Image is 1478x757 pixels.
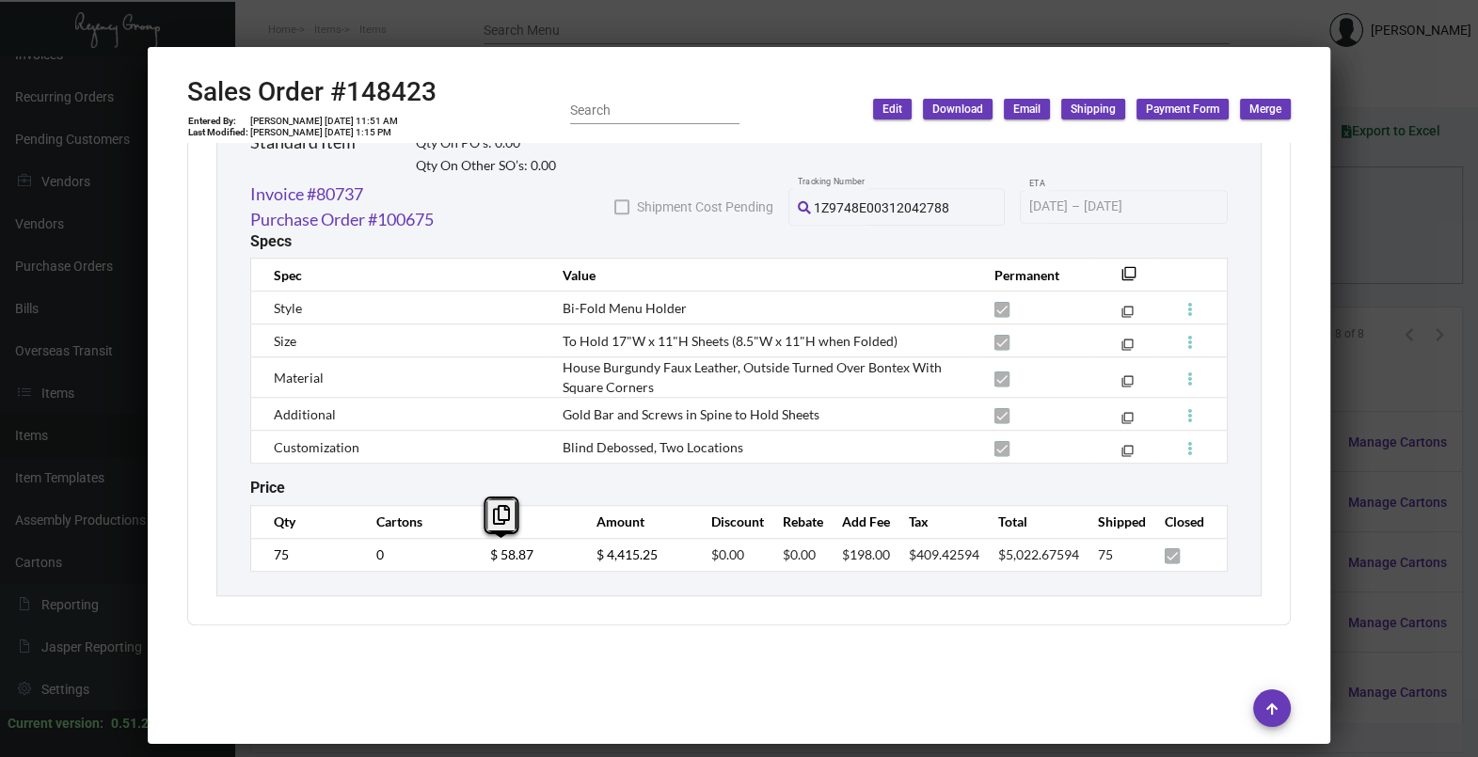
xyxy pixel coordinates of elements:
[274,406,336,422] span: Additional
[979,505,1079,538] th: Total
[1136,99,1229,119] button: Payment Form
[563,300,687,316] span: Bi-Fold Menu Holder
[1121,379,1134,391] mat-icon: filter_none
[814,200,949,215] span: 1Z9748E00312042788
[1146,102,1219,118] span: Payment Form
[251,259,544,292] th: Spec
[563,406,819,422] span: Gold Bar and Screws in Spine to Hold Sheets
[563,359,942,395] span: House Burgundy Faux Leather, Outside Turned Over Bontex With Square Corners
[187,116,249,127] td: Entered By:
[544,259,976,292] th: Value
[578,505,692,538] th: Amount
[274,439,359,455] span: Customization
[909,546,979,562] span: $409.42594
[250,133,356,153] h2: Standard Item
[249,127,399,138] td: [PERSON_NAME] [DATE] 1:15 PM
[416,158,556,174] h2: Qty On Other SO’s: 0.00
[783,546,816,562] span: $0.00
[187,76,437,108] h2: Sales Order #148423
[998,546,1079,562] span: $5,022.67594
[1071,102,1116,118] span: Shipping
[250,181,363,207] a: Invoice #80737
[274,333,296,349] span: Size
[563,333,898,349] span: To Hold 17"W x 11"H Sheets (8.5"W x 11"H when Folded)
[563,439,743,455] span: Blind Debossed, Two Locations
[1249,102,1281,118] span: Merge
[1121,309,1134,322] mat-icon: filter_none
[842,546,890,562] span: $198.00
[250,207,434,232] a: Purchase Order #100675
[882,102,902,118] span: Edit
[493,505,510,525] i: Copy
[1098,546,1113,562] span: 75
[890,505,979,538] th: Tax
[251,505,358,538] th: Qty
[358,505,471,538] th: Cartons
[1072,199,1080,214] span: –
[711,546,744,562] span: $0.00
[692,505,764,538] th: Discount
[823,505,890,538] th: Add Fee
[250,232,292,250] h2: Specs
[1061,99,1125,119] button: Shipping
[8,714,103,733] div: Current version:
[1013,102,1041,118] span: Email
[1121,272,1136,287] mat-icon: filter_none
[1121,416,1134,428] mat-icon: filter_none
[764,505,823,538] th: Rebate
[637,196,773,218] span: Shipment Cost Pending
[111,714,149,733] div: 0.51.2
[274,300,302,316] span: Style
[1121,449,1134,461] mat-icon: filter_none
[1079,505,1146,538] th: Shipped
[416,135,556,151] h2: Qty On PO’s: 0.00
[471,505,578,538] th: Rate
[932,102,983,118] span: Download
[1121,342,1134,355] mat-icon: filter_none
[274,370,324,386] span: Material
[249,116,399,127] td: [PERSON_NAME] [DATE] 11:51 AM
[976,259,1093,292] th: Permanent
[1146,505,1228,538] th: Closed
[1240,99,1291,119] button: Merge
[250,479,285,497] h2: Price
[1029,199,1068,214] input: Start date
[873,99,912,119] button: Edit
[923,99,993,119] button: Download
[1084,199,1174,214] input: End date
[187,127,249,138] td: Last Modified:
[1004,99,1050,119] button: Email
